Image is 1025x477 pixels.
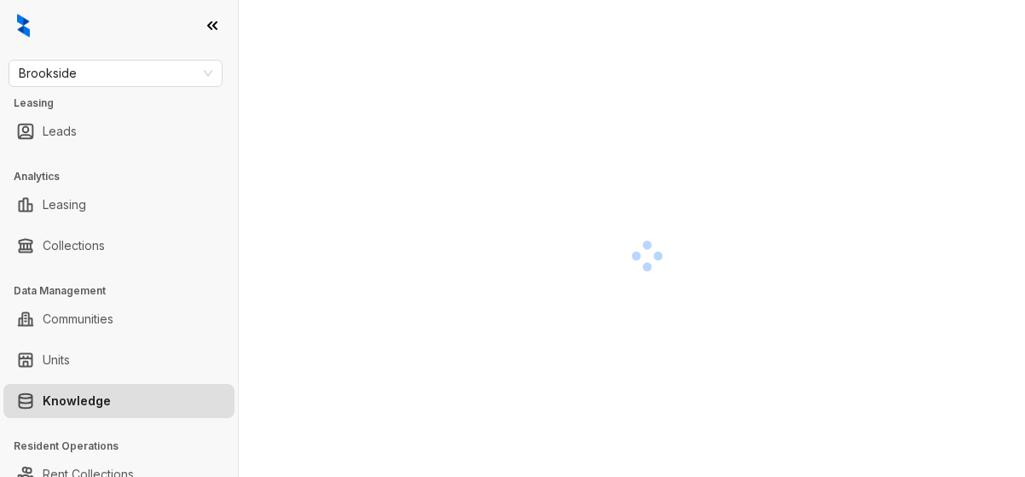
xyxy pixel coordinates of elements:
a: Units [43,343,70,377]
h3: Analytics [14,169,238,184]
h3: Data Management [14,283,238,299]
li: Leads [3,114,235,148]
h3: Resident Operations [14,439,238,454]
a: Leads [43,114,77,148]
li: Knowledge [3,384,235,418]
a: Knowledge [43,384,111,418]
span: Brookside [19,61,212,86]
a: Leasing [43,188,86,222]
li: Leasing [3,188,235,222]
li: Units [3,343,235,377]
img: logo [17,14,30,38]
a: Collections [43,229,105,263]
a: Communities [43,302,113,336]
h3: Leasing [14,96,238,111]
li: Collections [3,229,235,263]
li: Communities [3,302,235,336]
